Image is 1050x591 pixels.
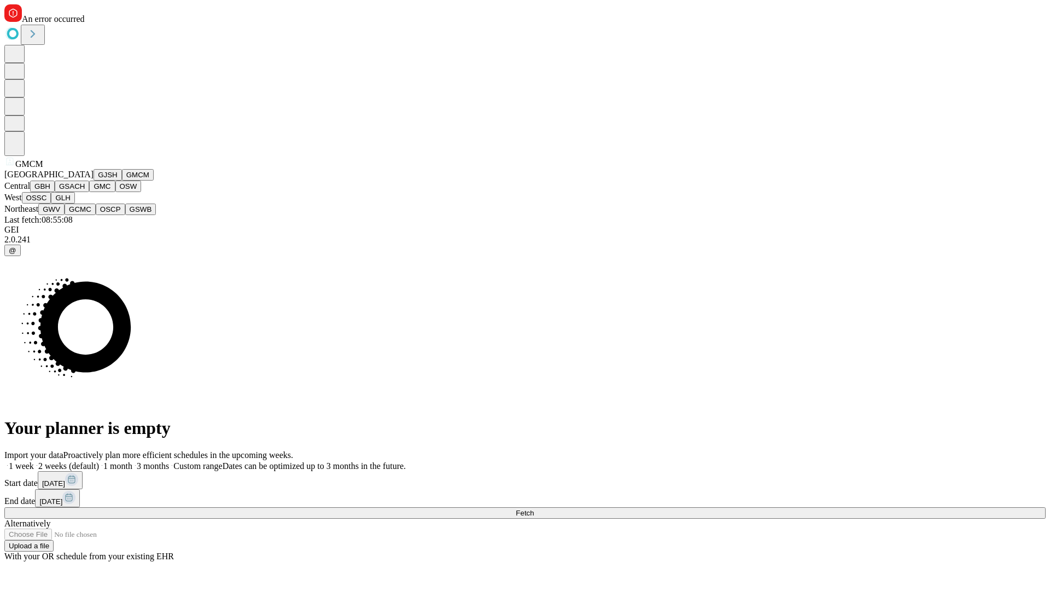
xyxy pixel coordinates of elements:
span: Import your data [4,450,63,460]
div: GEI [4,225,1046,235]
span: 1 week [9,461,34,471]
span: 3 months [137,461,169,471]
span: Fetch [516,509,534,517]
span: [GEOGRAPHIC_DATA] [4,170,94,179]
button: OSSC [22,192,51,204]
span: An error occurred [22,14,85,24]
button: GSACH [55,181,89,192]
span: Custom range [173,461,222,471]
span: Last fetch: 08:55:08 [4,215,73,224]
span: Central [4,181,30,190]
div: 2.0.241 [4,235,1046,245]
span: West [4,193,22,202]
button: GCMC [65,204,96,215]
span: Northeast [4,204,38,213]
span: Dates can be optimized up to 3 months in the future. [223,461,406,471]
button: GLH [51,192,74,204]
span: [DATE] [42,479,65,488]
span: Alternatively [4,519,50,528]
button: [DATE] [35,489,80,507]
button: GMCM [122,169,154,181]
span: Proactively plan more efficient schedules in the upcoming weeks. [63,450,293,460]
div: End date [4,489,1046,507]
button: GMC [89,181,115,192]
button: GBH [30,181,55,192]
button: GJSH [94,169,122,181]
button: OSCP [96,204,125,215]
span: [DATE] [39,497,62,506]
button: OSW [115,181,142,192]
button: [DATE] [38,471,83,489]
button: GWV [38,204,65,215]
button: Fetch [4,507,1046,519]
div: Start date [4,471,1046,489]
button: Upload a file [4,540,54,552]
button: @ [4,245,21,256]
h1: Your planner is empty [4,418,1046,438]
span: @ [9,246,16,254]
span: 1 month [103,461,132,471]
span: 2 weeks (default) [38,461,99,471]
span: With your OR schedule from your existing EHR [4,552,174,561]
button: GSWB [125,204,156,215]
span: GMCM [15,159,43,169]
